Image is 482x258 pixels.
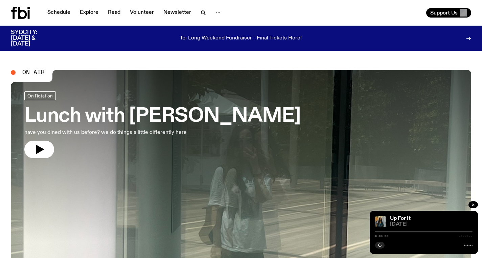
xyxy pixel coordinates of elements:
[24,128,198,137] p: have you dined with us before? we do things a little differently here
[390,222,473,227] span: [DATE]
[27,93,53,98] span: On Rotation
[11,30,54,47] h3: SYDCITY: [DATE] & [DATE]
[22,69,45,76] span: On Air
[159,8,195,18] a: Newsletter
[430,10,458,16] span: Support Us
[24,91,56,100] a: On Rotation
[24,91,301,158] a: Lunch with [PERSON_NAME]have you dined with us before? we do things a little differently here
[426,8,471,18] button: Support Us
[104,8,124,18] a: Read
[375,234,389,238] span: 0:00:00
[24,107,301,126] h3: Lunch with [PERSON_NAME]
[375,216,386,227] img: Ify - a Brown Skin girl with black braided twists, looking up to the side with her tongue stickin...
[76,8,102,18] a: Explore
[181,35,302,41] p: fbi Long Weekend Fundraiser - Final Tickets Here!
[43,8,74,18] a: Schedule
[390,216,411,221] a: Up For It
[458,234,473,238] span: -:--:--
[126,8,158,18] a: Volunteer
